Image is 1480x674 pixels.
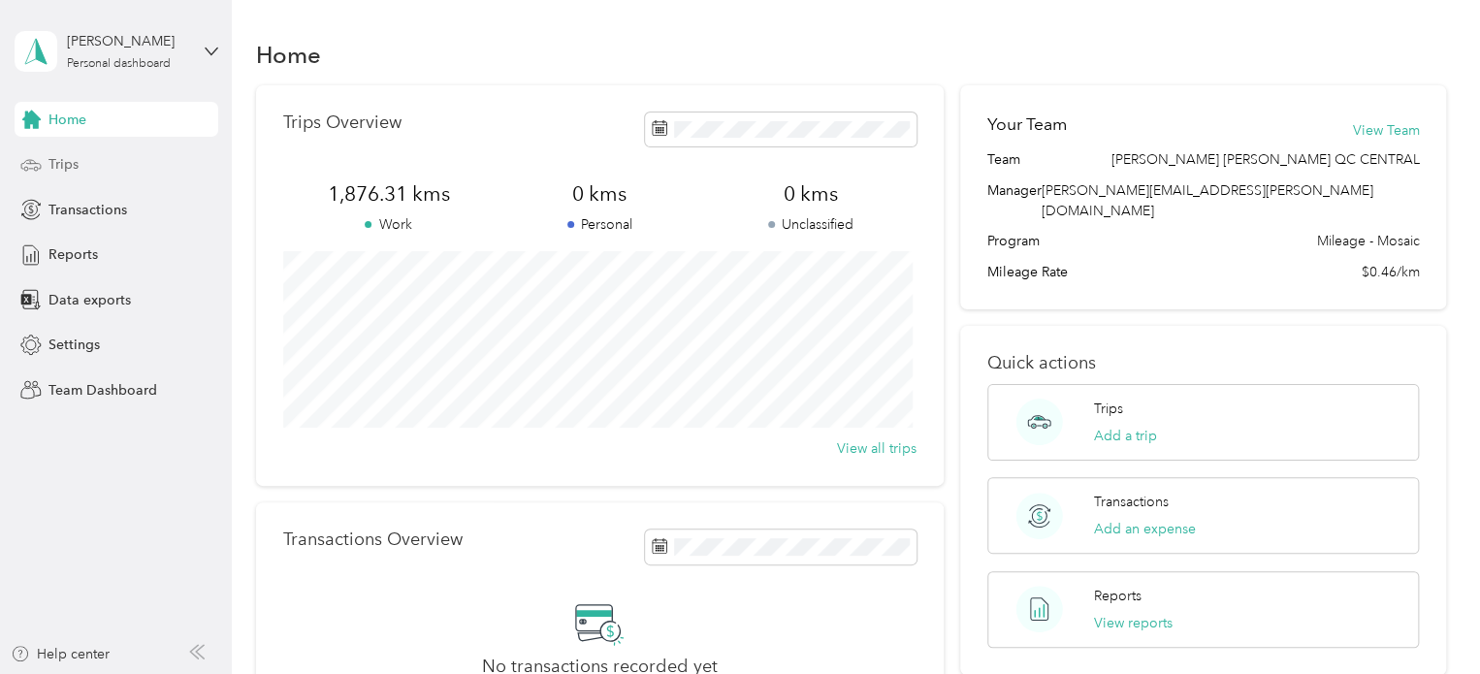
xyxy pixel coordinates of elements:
p: Reports [1094,586,1142,606]
span: Reports [48,244,98,265]
div: Personal dashboard [67,58,171,70]
span: Program [987,231,1040,251]
span: [PERSON_NAME][EMAIL_ADDRESS][PERSON_NAME][DOMAIN_NAME] [1042,182,1373,219]
p: Trips [1094,399,1123,419]
span: 0 kms [705,180,917,208]
span: [PERSON_NAME] [PERSON_NAME] QC CENTRAL [1110,149,1419,170]
h1: Home [256,45,321,65]
span: Transactions [48,200,127,220]
span: Mileage - Mosaic [1316,231,1419,251]
iframe: Everlance-gr Chat Button Frame [1371,565,1480,674]
p: Quick actions [987,353,1419,373]
span: Manager [987,180,1042,221]
span: $0.46/km [1361,262,1419,282]
span: Data exports [48,290,131,310]
h2: Your Team [987,112,1067,137]
button: View Team [1352,120,1419,141]
span: Team [987,149,1020,170]
p: Transactions [1094,492,1169,512]
p: Personal [494,214,705,235]
p: Transactions Overview [283,530,463,550]
button: Help center [11,644,110,664]
p: Unclassified [705,214,917,235]
p: Work [283,214,495,235]
span: Home [48,110,86,130]
button: View reports [1094,613,1173,633]
span: 0 kms [494,180,705,208]
span: Trips [48,154,79,175]
button: Add an expense [1094,519,1196,539]
button: Add a trip [1094,426,1157,446]
span: Team Dashboard [48,380,157,401]
span: 1,876.31 kms [283,180,495,208]
span: Settings [48,335,100,355]
p: Trips Overview [283,112,402,133]
div: [PERSON_NAME] [67,31,188,51]
span: Mileage Rate [987,262,1068,282]
button: View all trips [837,438,917,459]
